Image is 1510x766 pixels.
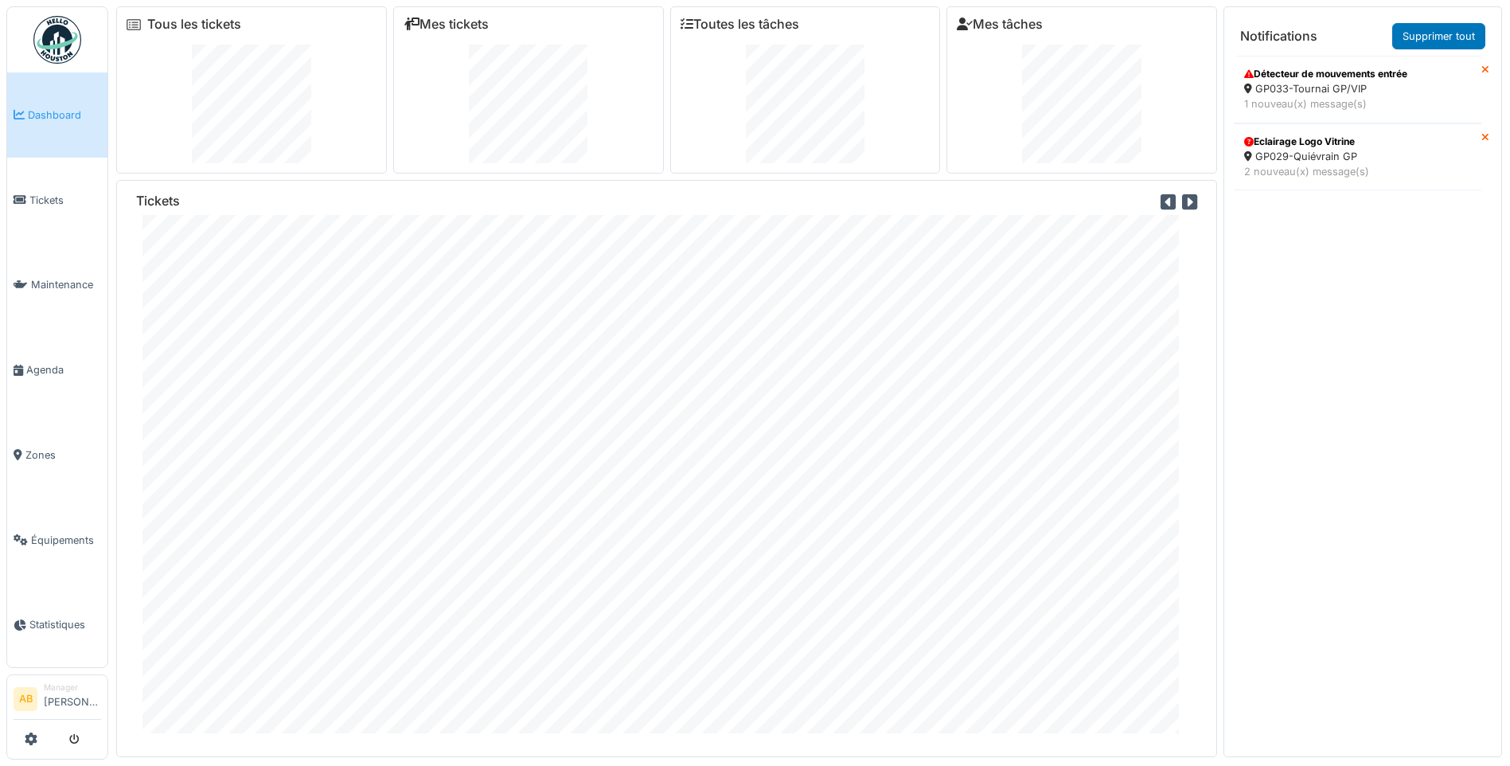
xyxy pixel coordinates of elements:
span: Tickets [29,193,101,208]
a: Détecteur de mouvements entrée GP033-Tournai GP/VIP 1 nouveau(x) message(s) [1234,56,1481,123]
div: GP033-Tournai GP/VIP [1244,81,1471,96]
img: Badge_color-CXgf-gQk.svg [33,16,81,64]
a: Tickets [7,158,107,243]
a: Tous les tickets [147,17,241,32]
span: Zones [25,447,101,463]
a: Agenda [7,327,107,412]
li: [PERSON_NAME] [44,682,101,716]
span: Maintenance [31,277,101,292]
a: Mes tâches [957,17,1043,32]
a: Équipements [7,498,107,583]
a: AB Manager[PERSON_NAME] [14,682,101,720]
div: 1 nouveau(x) message(s) [1244,96,1471,111]
span: Agenda [26,362,101,377]
li: AB [14,687,37,711]
div: Eclairage Logo Vitrine [1244,135,1471,149]
span: Statistiques [29,617,101,632]
a: Toutes les tâches [681,17,799,32]
a: Zones [7,412,107,498]
div: GP029-Quiévrain GP [1244,149,1471,164]
a: Dashboard [7,72,107,158]
div: Détecteur de mouvements entrée [1244,67,1471,81]
span: Équipements [31,533,101,548]
h6: Tickets [136,193,180,209]
div: 2 nouveau(x) message(s) [1244,164,1471,179]
span: Dashboard [28,107,101,123]
a: Supprimer tout [1392,23,1485,49]
a: Statistiques [7,583,107,668]
a: Maintenance [7,243,107,328]
a: Mes tickets [404,17,489,32]
h6: Notifications [1240,29,1317,44]
div: Manager [44,682,101,694]
a: Eclairage Logo Vitrine GP029-Quiévrain GP 2 nouveau(x) message(s) [1234,123,1481,190]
